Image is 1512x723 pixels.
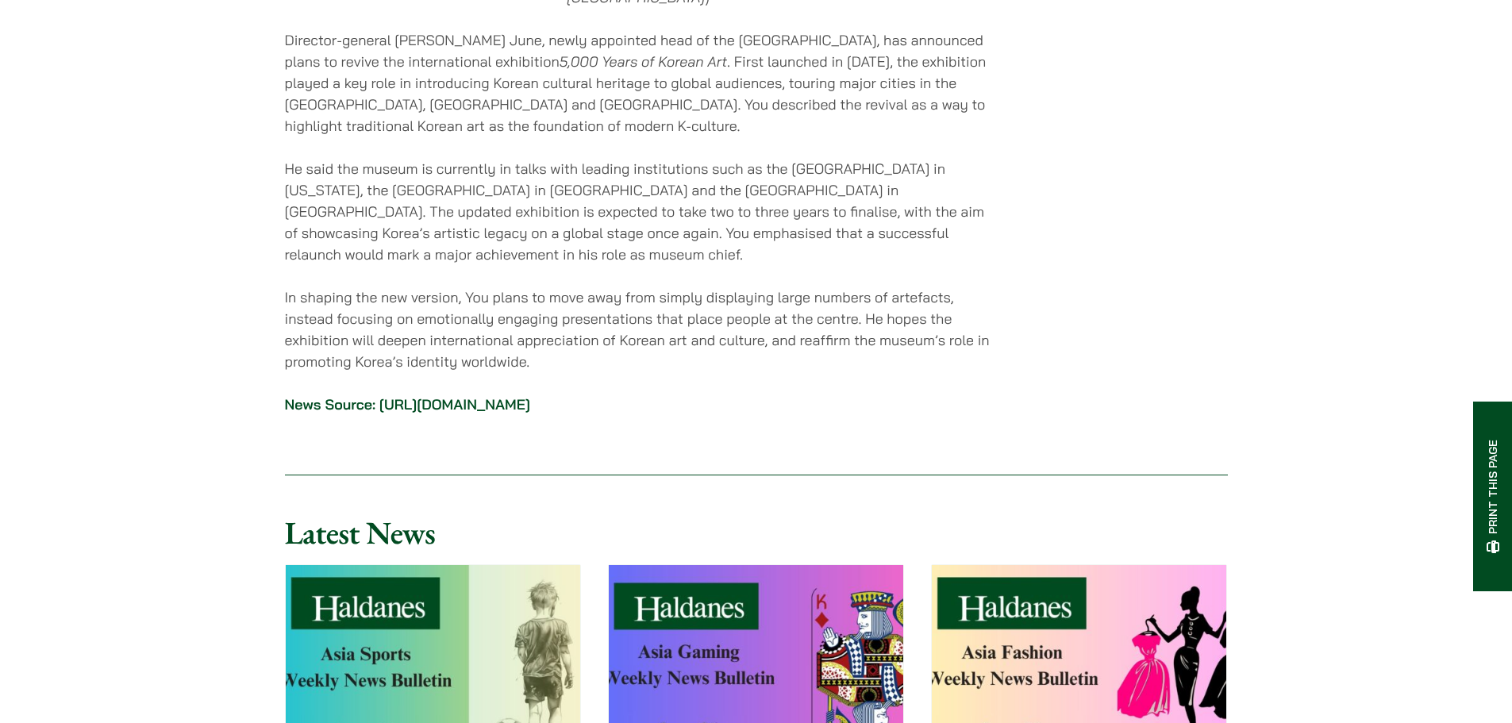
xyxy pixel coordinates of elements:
[285,513,1228,552] h2: Latest News
[285,158,992,265] p: He said the museum is currently in talks with leading institutions such as the [GEOGRAPHIC_DATA] ...
[285,395,376,413] strong: News Source:
[560,52,727,71] em: 5,000 Years of Korean Art
[379,395,530,413] a: [URL][DOMAIN_NAME]
[285,287,992,372] p: In shaping the new version, You plans to move away from simply displaying large numbers of artefa...
[285,29,992,137] p: Director-general [PERSON_NAME] June, newly appointed head of the [GEOGRAPHIC_DATA], has announced...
